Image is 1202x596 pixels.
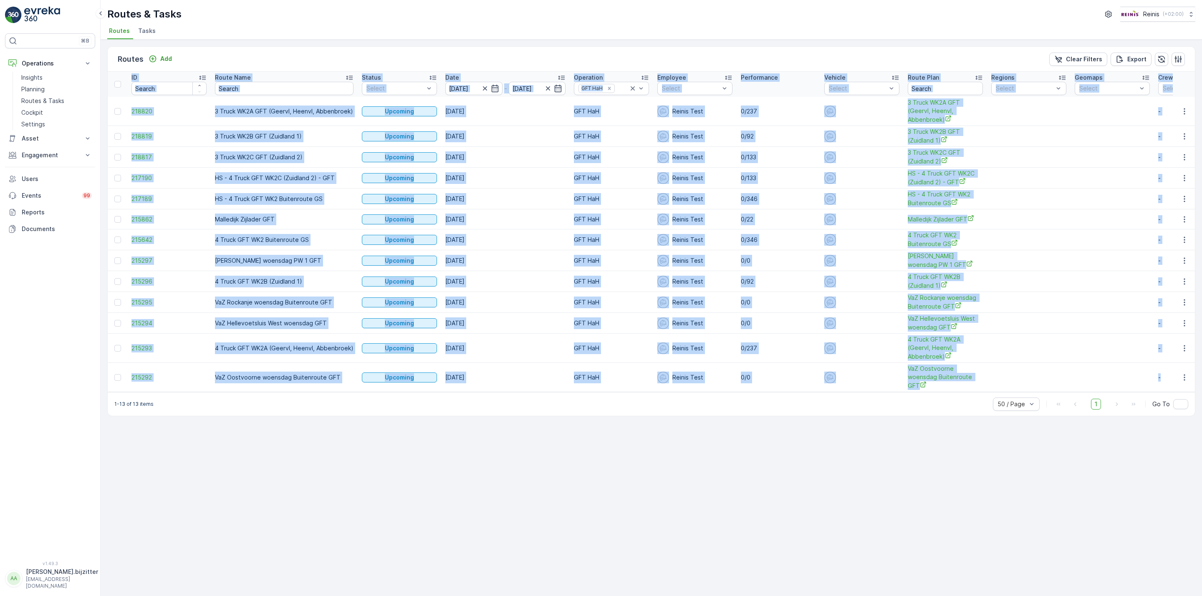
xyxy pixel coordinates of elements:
[215,73,251,82] p: Route Name
[131,73,137,82] p: ID
[18,118,95,130] a: Settings
[7,572,20,585] div: AA
[211,189,358,209] td: HS - 4 Truck GFT WK2 Buitenroute GS
[366,84,424,93] p: Select
[114,401,154,407] p: 1-13 of 13 items
[114,196,121,202] div: Toggle Row Selected
[211,209,358,229] td: Malledijk Zijlader GFT
[5,171,95,187] a: Users
[908,365,983,390] a: VaZ Oostvoorne woensdag Buitenroute GFT
[114,278,121,285] div: Toggle Row Selected
[21,85,45,93] p: Planning
[657,297,732,308] div: Reinis Test
[215,82,354,95] input: Search
[211,363,358,392] td: VaZ Oostvoorne woensdag Buitenroute GFT
[737,229,820,250] td: 0/346
[131,153,207,161] a: 218817
[211,250,358,271] td: [PERSON_NAME] woensdag PW 1 GFT
[908,314,983,332] a: VaZ Hellevoetsluis West woensdag GFT
[737,189,820,209] td: 0/346
[131,236,207,244] a: 215642
[441,292,570,313] td: [DATE]
[385,319,414,327] p: Upcoming
[5,568,95,589] button: AA[PERSON_NAME].bijzitter[EMAIL_ADDRESS][DOMAIN_NAME]
[385,277,414,286] p: Upcoming
[570,334,653,363] td: GFT HaH
[114,216,121,223] div: Toggle Row Selected
[662,84,720,93] p: Select
[737,168,820,189] td: 0/133
[737,209,820,229] td: 0/22
[908,215,983,224] a: Malledijk Zijlader GFT
[824,234,836,246] img: svg%3e
[211,334,358,363] td: 4 Truck GFT WK2A (Geervl, Heenvl, Abbenbroek)
[145,54,175,64] button: Add
[131,257,207,265] a: 215297
[131,107,207,116] a: 218820
[138,27,156,35] span: Tasks
[131,277,207,286] a: 215296
[362,214,437,224] button: Upcoming
[362,372,437,382] button: Upcoming
[441,209,570,229] td: [DATE]
[1111,53,1151,66] button: Export
[574,73,603,82] p: Operation
[385,174,414,182] p: Upcoming
[737,126,820,147] td: 0/92
[829,84,886,93] p: Select
[737,250,820,271] td: 0/0
[570,229,653,250] td: GFT HaH
[570,147,653,168] td: GFT HaH
[570,168,653,189] td: GFT HaH
[441,313,570,334] td: [DATE]
[570,189,653,209] td: GFT HaH
[18,83,95,95] a: Planning
[131,319,207,327] span: 215294
[737,271,820,292] td: 0/92
[131,195,207,203] a: 217189
[5,221,95,237] a: Documents
[657,214,669,225] img: svg%3e
[385,344,414,352] p: Upcoming
[824,342,836,354] img: svg%3e
[741,73,778,82] p: Performance
[908,273,983,290] a: 4 Truck GFT WK2B (Zuidland 1)
[657,255,669,267] img: svg%3e
[991,73,1015,82] p: Regions
[824,131,836,142] img: svg%3e
[657,276,732,287] div: Reinis Test
[83,192,90,199] p: 99
[657,172,732,184] div: Reinis Test
[5,204,95,221] a: Reports
[908,73,939,82] p: Route Plan
[441,229,570,250] td: [DATE]
[1049,53,1107,66] button: Clear Filters
[22,59,78,68] p: Operations
[996,84,1053,93] p: Select
[657,372,669,383] img: svg%3e
[385,215,414,224] p: Upcoming
[114,108,121,115] div: Toggle Row Selected
[657,193,732,205] div: Reinis Test
[908,169,983,186] span: HS - 4 Truck GFT WK2C (Zuidland 2) - GFT
[18,95,95,107] a: Routes & Tasks
[908,148,983,166] a: 3 Truck WK2C GFT (Zuidland 2)
[22,151,78,159] p: Engagement
[5,7,22,23] img: logo
[445,82,503,95] input: dd/mm/yyyy
[908,252,983,269] span: [PERSON_NAME] woensdag PW 1 GFT
[362,194,437,204] button: Upcoming
[908,98,983,124] span: 3 Truck WK2A GFT (Geervl, Heenvl, Abbenbroek)
[131,298,207,307] span: 215295
[114,133,121,140] div: Toggle Row Selected
[908,190,983,207] a: HS - 4 Truck GFT WK2 Buitenroute GS
[441,250,570,271] td: [DATE]
[1120,7,1195,22] button: Reinis(+02:00)
[160,55,172,63] p: Add
[441,189,570,209] td: [DATE]
[824,106,836,117] img: svg%3e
